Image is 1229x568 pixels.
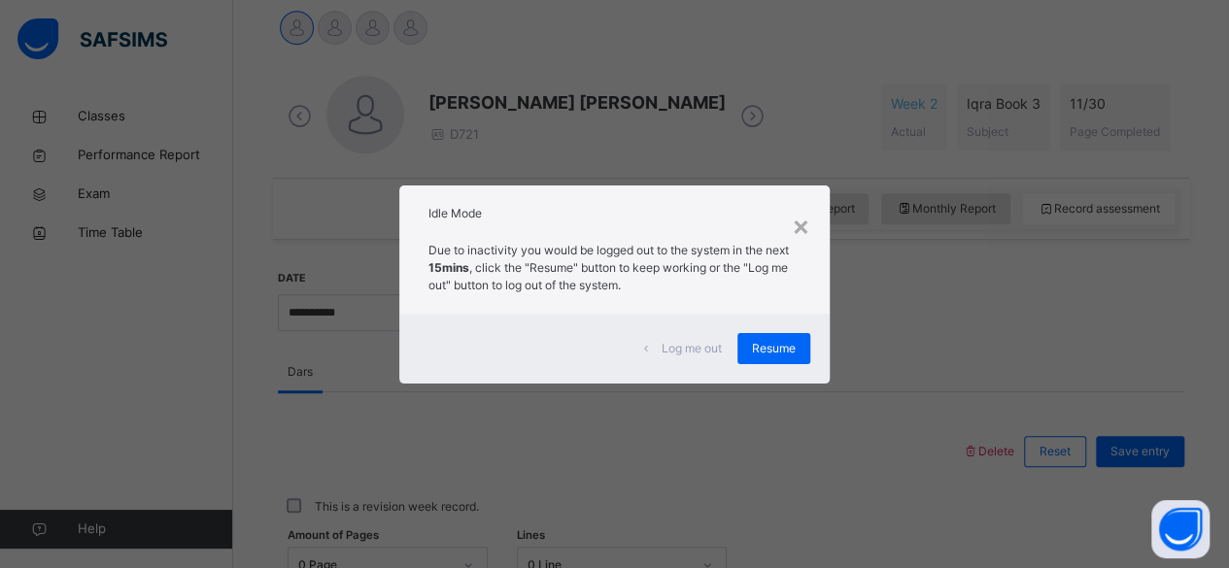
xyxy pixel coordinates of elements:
button: Open asap [1151,500,1210,558]
p: Due to inactivity you would be logged out to the system in the next , click the "Resume" button t... [428,242,801,294]
h2: Idle Mode [428,205,801,222]
span: Log me out [662,340,722,357]
strong: 15mins [428,260,469,275]
div: × [792,205,810,246]
span: Resume [752,340,796,357]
